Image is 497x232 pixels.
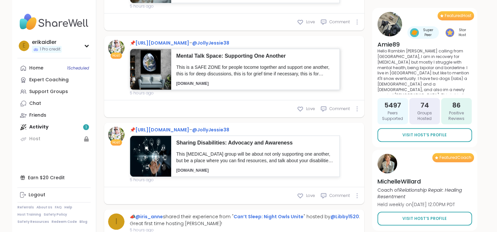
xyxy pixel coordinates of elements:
span: Love [306,106,315,112]
span: Comment [329,193,350,199]
p: [DOMAIN_NAME] [176,168,334,173]
span: Featured Coach [440,155,471,160]
span: 5 hours ago [130,177,340,183]
img: MichelleWillard [377,154,397,173]
a: Support Groups [17,86,91,98]
i: Relationship Repair: Healing Resentment [377,187,462,200]
span: i [115,216,117,227]
img: 6c1f41c5-40f9-47e6-af91-11ac9bdb9248 [130,136,171,177]
span: 1 Scheduled [67,66,89,71]
a: [URL][DOMAIN_NAME] [135,126,189,133]
span: Comment [329,106,350,112]
p: This [MEDICAL_DATA] group will be about not only supporting one another, but be a place where you... [176,151,334,164]
span: Love [306,193,315,199]
p: Sharing Disabilities: Advocacy and Awareness [176,139,334,146]
span: Comment [329,19,350,25]
div: Chat [29,100,41,107]
div: 📌 – [130,40,340,47]
p: This is a SAFE ZONE for people tocome together and support one another, this is for deep discussi... [176,64,334,77]
a: About Us [36,205,52,210]
div: Host [29,136,40,142]
span: Groups Hosted [412,110,437,122]
img: JollyJessie38 [108,40,124,56]
div: Home [29,65,43,71]
span: 74 [420,101,429,110]
a: Expert Coaching [17,74,91,86]
a: Visit Host’s Profile [377,212,472,225]
a: Friends [17,109,91,121]
div: 📌 – [130,126,340,133]
a: Visit Host’s Profile [377,128,472,142]
a: @JollyJessie38 [192,126,229,133]
a: Safety Resources [17,220,49,224]
div: Support Groups [29,88,68,95]
span: Star Host [456,28,469,37]
a: Sharing Disabilities: Advocacy and AwarenessThis [MEDICAL_DATA] group will be about not only supp... [130,135,340,177]
span: Peers Supported [380,110,405,122]
a: @Libby1520 [330,213,359,220]
span: Host [112,140,120,145]
p: [DOMAIN_NAME] [176,81,334,87]
span: Love [306,19,315,25]
h4: Amie89 [377,40,472,48]
a: Help [64,205,72,210]
div: Earn $20 Credit [17,172,91,184]
span: e [23,42,25,50]
span: Visit Host’s Profile [402,132,447,138]
img: 60e24bc3-67a3-4ad5-a32a-e7368e92adc5 [130,49,171,90]
div: Logout [29,192,45,198]
p: Held weekly on [DATE] 12:00PM PDT [377,201,472,208]
img: Star Host [445,28,454,37]
a: Blog [79,220,87,224]
a: [URL][DOMAIN_NAME] [135,40,189,46]
a: Home1Scheduled [17,62,91,74]
a: Safety Policy [44,212,67,217]
a: Can’t Sleep: Night Owls Unite [234,213,304,220]
span: Host [112,53,120,58]
span: 5497 [384,101,401,110]
a: i [108,213,124,230]
div: Expert Coaching [29,77,69,83]
a: Host Training [17,212,41,217]
span: Super Peer [420,28,436,37]
span: Visit Host’s Profile [402,216,447,222]
p: Coach of [377,187,472,200]
img: ShareWell Nav Logo [17,10,91,33]
span: Positive Reviews [444,110,469,122]
p: Mental Talk Space: Supporting One Another [176,52,334,60]
div: erikaidler [32,39,62,46]
a: @iris_anne [135,213,163,220]
a: FAQ [55,205,62,210]
span: 86 [452,101,461,110]
span: Featured Host [445,13,471,18]
img: Amie89 [377,12,402,36]
span: 5 hours ago [130,90,340,96]
a: Host [17,133,91,145]
span: 5 hours ago [130,3,340,9]
a: @JollyJessie38 [192,40,229,46]
p: Hello Ramblin [PERSON_NAME] calling from [GEOGRAPHIC_DATA], I am in recovery for [MEDICAL_DATA] b... [377,48,472,94]
a: Redeem Code [52,220,77,224]
h4: MichelleWillard [377,177,472,185]
div: 📣 shared their experience from " " hosted by : Great first time hosting [PERSON_NAME]! [130,213,360,227]
span: 1 Pro credit [40,47,60,52]
a: Referrals [17,205,34,210]
a: Chat [17,98,91,109]
a: Logout [17,189,91,201]
img: Super Peer [410,28,419,37]
div: Friends [29,112,46,119]
a: Mental Talk Space: Supporting One AnotherThis is a SAFE ZONE for people tocome together and suppo... [130,48,340,90]
img: JollyJessie38 [108,126,124,143]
